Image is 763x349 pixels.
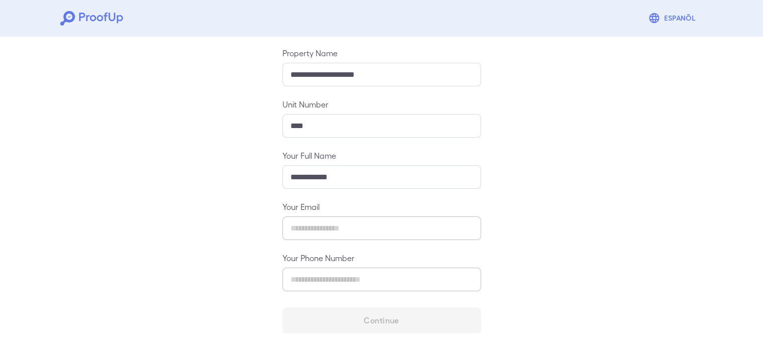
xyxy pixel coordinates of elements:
label: Unit Number [282,98,481,110]
label: Your Email [282,201,481,212]
label: Your Full Name [282,150,481,161]
button: Espanõl [644,8,703,28]
label: Your Phone Number [282,252,481,264]
label: Property Name [282,47,481,59]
